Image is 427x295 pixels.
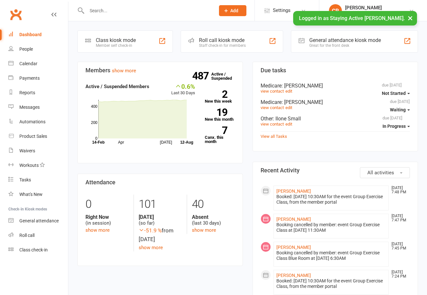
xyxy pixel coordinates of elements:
a: Payments [8,71,68,86]
div: 0 [85,195,129,214]
strong: Absent [192,214,235,220]
div: Medicare [261,99,410,105]
div: Automations [19,119,45,124]
strong: Active / Suspended Members [85,84,149,89]
div: Waivers [19,148,35,153]
a: Automations [8,115,68,129]
time: [DATE] 7:47 PM [388,214,410,222]
div: Other [261,116,410,122]
a: edit [285,89,292,94]
div: [PERSON_NAME] [345,5,409,11]
div: Staff check-in for members [199,43,246,48]
a: view contact [261,122,284,127]
strong: 487 [192,71,211,81]
button: × [404,11,416,25]
button: In Progress [382,120,410,132]
div: Dashboard [19,32,42,37]
strong: 19 [205,107,227,117]
h3: Attendance [85,179,235,186]
a: 2New this week [205,90,235,103]
span: Settings [273,3,291,18]
div: 0.6% [171,83,195,90]
div: from [DATE] [139,226,182,244]
a: edit [285,105,292,110]
strong: Right Now [85,214,129,220]
a: View all Tasks [261,134,287,139]
a: Messages [8,100,68,115]
div: People [19,46,33,52]
div: Great for the front desk [309,43,381,48]
a: Tasks [8,173,68,187]
a: view contact [261,105,284,110]
span: Add [230,8,238,13]
div: Messages [19,105,40,110]
div: Last 30 Days [171,83,195,97]
div: Booking cancelled by member: event Group Exercise Class Blue Room at [DATE] 6:30AM [276,250,386,261]
h3: Members [85,67,235,74]
a: General attendance kiosk mode [8,214,68,228]
time: [DATE] 7:24 PM [388,270,410,279]
span: Not Started [382,91,406,96]
div: Payments [19,76,40,81]
a: [PERSON_NAME] [276,217,311,222]
div: Workouts [19,163,39,168]
a: Dashboard [8,27,68,42]
a: show more [139,245,163,250]
div: Calendar [19,61,37,66]
span: Waiting [390,107,406,112]
div: Product Sales [19,134,47,139]
a: [PERSON_NAME] [276,245,311,250]
button: Waiting [390,104,410,116]
div: Roll call kiosk mode [199,37,246,43]
div: Roll call [19,233,35,238]
button: Add [219,5,246,16]
a: 487Active / Suspended [211,67,240,85]
a: show more [112,68,136,74]
a: Reports [8,86,68,100]
div: (last 30 days) [192,214,235,226]
div: 101 [139,195,182,214]
a: People [8,42,68,56]
a: [PERSON_NAME] [276,273,311,278]
a: Waivers [8,144,68,158]
button: Not Started [382,87,410,99]
div: Booked: [DATE] 10:30AM for the event Group Exercise Class, from the member portal [276,278,386,289]
div: Booked: [DATE] 10:30AM for the event Group Exercise Class, from the member portal [276,194,386,205]
span: In Progress [382,124,406,129]
div: Reports [19,90,35,95]
div: Class kiosk mode [96,37,136,43]
span: -51.9 % [139,227,162,234]
a: Clubworx [8,6,24,23]
div: (so far) [139,214,182,226]
time: [DATE] 7:48 PM [388,186,410,194]
div: Booking cancelled by member: event Group Exercise Class at [DATE] 11:30AM [276,222,386,233]
a: 7Canx. this month [205,127,235,144]
a: Roll call [8,228,68,243]
strong: [DATE] [139,214,182,220]
div: Staying Active [PERSON_NAME] [345,11,409,16]
a: 19New this month [205,108,235,121]
div: Member self check-in [96,43,136,48]
div: General attendance kiosk mode [309,37,381,43]
a: show more [85,227,110,233]
div: What's New [19,192,43,197]
input: Search... [85,6,211,15]
span: : Ilone Small [273,116,301,122]
span: : [PERSON_NAME] [282,83,323,89]
h3: Due tasks [261,67,410,74]
button: All activities [360,167,410,178]
a: Workouts [8,158,68,173]
a: What's New [8,187,68,202]
a: [PERSON_NAME] [276,188,311,194]
a: Calendar [8,56,68,71]
div: Class check-in [19,247,48,252]
div: Medicare [261,83,410,89]
strong: 7 [205,126,227,135]
span: Logged in as Staying Active [PERSON_NAME]. [299,15,405,21]
time: [DATE] 7:45 PM [388,242,410,250]
a: Product Sales [8,129,68,144]
a: Class kiosk mode [8,243,68,257]
strong: 2 [205,89,227,99]
a: view contact [261,89,284,94]
div: (in session) [85,214,129,226]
